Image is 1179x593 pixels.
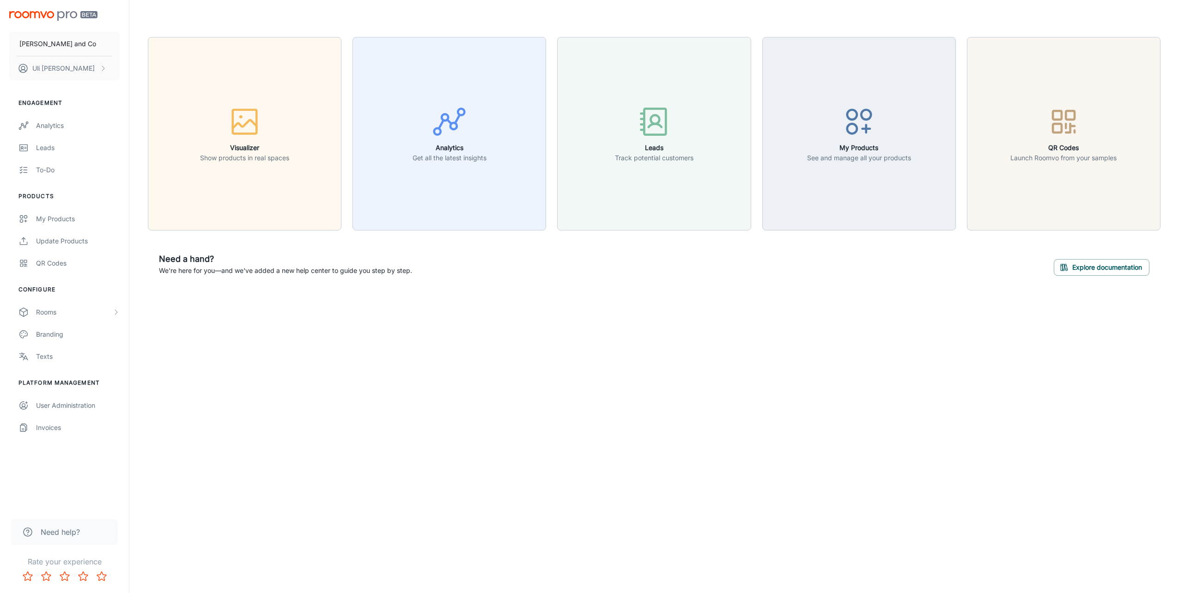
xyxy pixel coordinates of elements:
p: Get all the latest insights [413,153,486,163]
a: AnalyticsGet all the latest insights [352,128,546,138]
h6: Visualizer [200,143,289,153]
button: AnalyticsGet all the latest insights [352,37,546,230]
a: Explore documentation [1054,262,1149,272]
button: My ProductsSee and manage all your products [762,37,956,230]
p: [PERSON_NAME] and Co [19,39,96,49]
div: QR Codes [36,258,120,268]
h6: QR Codes [1010,143,1117,153]
button: Uli [PERSON_NAME] [9,56,120,80]
h6: Leads [615,143,693,153]
button: QR CodesLaunch Roomvo from your samples [967,37,1161,230]
div: My Products [36,214,120,224]
p: We're here for you—and we've added a new help center to guide you step by step. [159,266,412,276]
div: Leads [36,143,120,153]
div: Rooms [36,307,112,317]
p: Launch Roomvo from your samples [1010,153,1117,163]
h6: My Products [807,143,911,153]
h6: Analytics [413,143,486,153]
a: My ProductsSee and manage all your products [762,128,956,138]
button: Explore documentation [1054,259,1149,276]
p: Show products in real spaces [200,153,289,163]
a: QR CodesLaunch Roomvo from your samples [967,128,1161,138]
a: LeadsTrack potential customers [557,128,751,138]
button: VisualizerShow products in real spaces [148,37,341,230]
div: To-do [36,165,120,175]
p: Track potential customers [615,153,693,163]
img: Roomvo PRO Beta [9,11,97,21]
div: Update Products [36,236,120,246]
div: Analytics [36,121,120,131]
button: LeadsTrack potential customers [557,37,751,230]
p: See and manage all your products [807,153,911,163]
button: [PERSON_NAME] and Co [9,32,120,56]
p: Uli [PERSON_NAME] [32,63,95,73]
h6: Need a hand? [159,253,412,266]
